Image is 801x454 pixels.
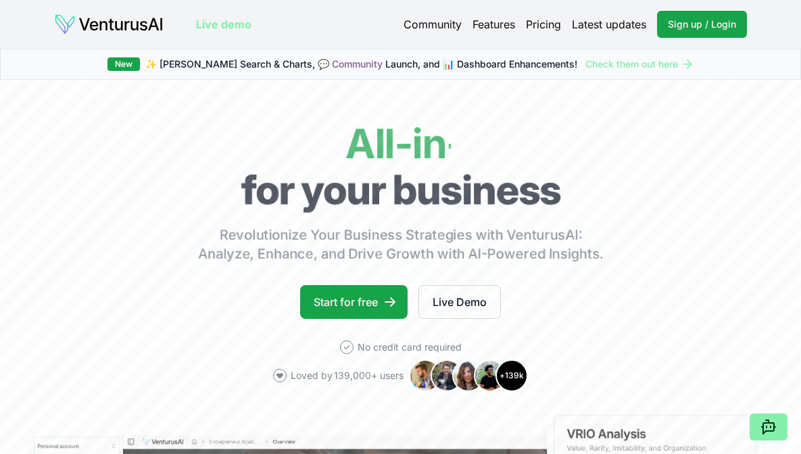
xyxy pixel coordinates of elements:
img: Avatar 4 [474,359,506,392]
a: Start for free [300,285,408,319]
a: Latest updates [572,16,646,32]
img: Avatar 1 [409,359,441,392]
img: logo [54,14,164,35]
a: Check them out here [585,57,694,71]
img: Avatar 3 [452,359,485,392]
span: Sign up / Login [668,18,736,31]
a: Community [404,16,462,32]
div: New [107,57,140,71]
a: Live demo [196,16,251,32]
a: Features [472,16,515,32]
a: Live Demo [418,285,501,319]
img: Avatar 2 [431,359,463,392]
a: Sign up / Login [657,11,747,38]
a: Pricing [526,16,561,32]
a: Community [332,58,383,70]
span: ✨ [PERSON_NAME] Search & Charts, 💬 Launch, and 📊 Dashboard Enhancements! [145,57,577,71]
